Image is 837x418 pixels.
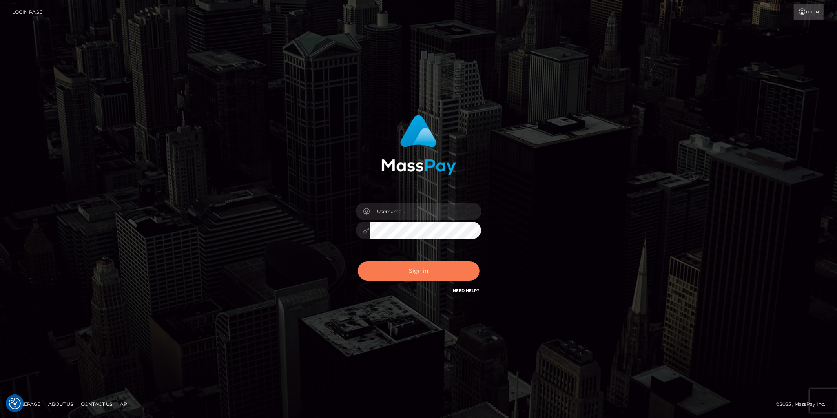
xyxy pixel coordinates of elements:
[9,398,21,409] img: Revisit consent button
[794,4,824,20] a: Login
[776,400,831,409] div: © 2025 , MassPay Inc.
[381,115,456,175] img: MassPay Login
[117,398,132,410] a: API
[45,398,76,410] a: About Us
[453,288,480,293] a: Need Help?
[370,203,481,220] input: Username...
[9,398,21,409] button: Consent Preferences
[9,398,44,410] a: Homepage
[78,398,115,410] a: Contact Us
[358,261,480,281] button: Sign in
[12,4,42,20] a: Login Page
